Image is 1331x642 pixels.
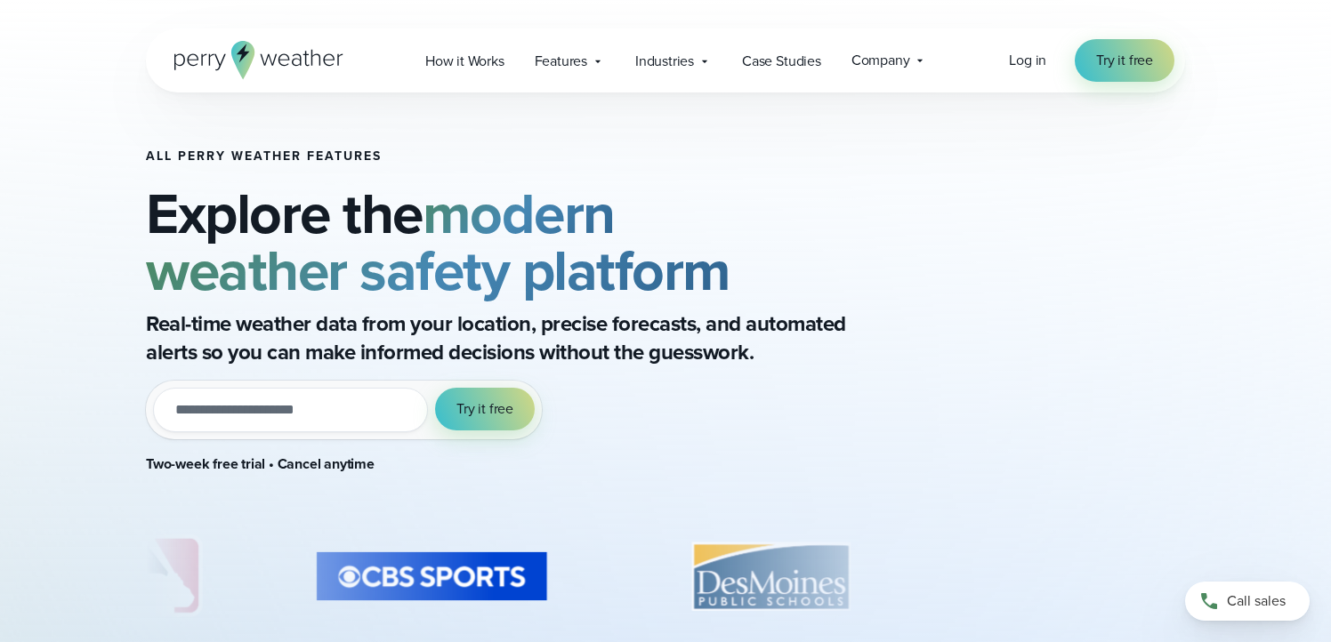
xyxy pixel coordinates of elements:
span: Call sales [1227,590,1286,612]
span: Industries [635,51,694,72]
a: Try it free [1075,39,1174,82]
div: slideshow [146,532,918,630]
strong: Two-week free trial • Cancel anytime [146,453,375,474]
a: Log in [1009,50,1046,71]
span: Try it free [456,398,513,420]
a: Call sales [1185,582,1310,621]
strong: modern weather safety platform [146,172,730,312]
img: MLB.svg [32,532,220,621]
img: Des-Moines-Public-Schools.svg [644,532,897,621]
span: Try it free [1096,50,1153,71]
a: Case Studies [727,43,836,79]
span: Case Studies [742,51,821,72]
div: 8 of 8 [644,532,897,621]
a: How it Works [410,43,520,79]
p: Real-time weather data from your location, precise forecasts, and automated alerts so you can mak... [146,309,858,366]
h2: Explore the [146,185,918,299]
div: 7 of 8 [305,532,558,621]
h1: All Perry Weather Features [146,149,918,164]
span: Log in [1009,50,1046,70]
div: 6 of 8 [32,532,220,621]
span: Company [851,50,910,71]
img: CBS-Sports.svg [305,532,558,621]
button: Try it free [435,388,535,430]
span: Features [535,51,587,72]
span: How it Works [425,51,504,72]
